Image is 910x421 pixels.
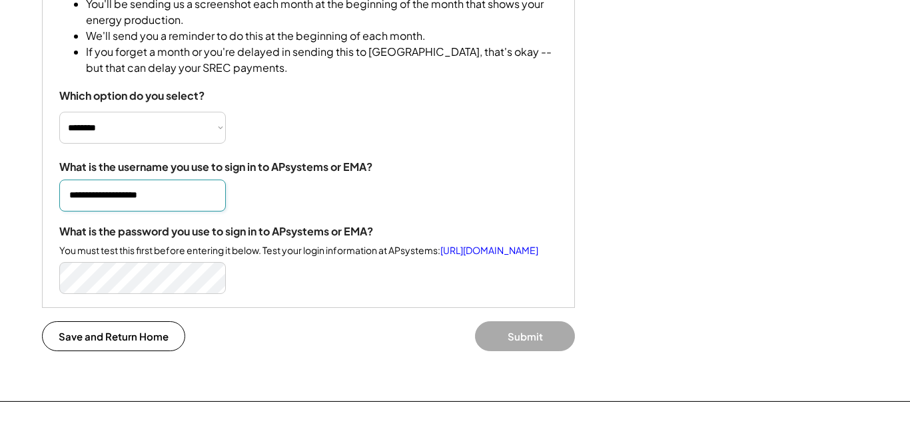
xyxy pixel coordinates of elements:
[59,89,205,103] div: Which option do you select?
[59,160,372,174] div: What is the username you use to sign in to APsystems or EMA?
[42,321,185,351] button: Save and Return Home
[59,225,373,239] div: What is the password you use to sign in to APsystems or EMA?
[86,44,558,76] li: If you forget a month or you're delayed in sending this to [GEOGRAPHIC_DATA], that's okay -- but ...
[440,244,538,256] a: [URL][DOMAIN_NAME]
[475,321,575,351] button: Submit
[59,244,538,257] div: You must test this first before entering it below. Test your login information at APsystems:
[86,28,558,44] li: We'll send you a reminder to do this at the beginning of each month.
